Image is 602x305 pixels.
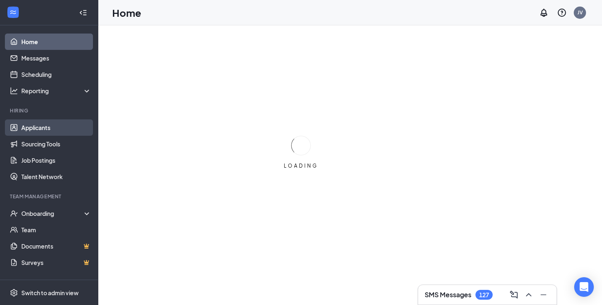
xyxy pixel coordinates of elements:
a: Home [21,34,91,50]
div: Open Intercom Messenger [574,277,594,297]
button: Minimize [537,288,550,301]
svg: Minimize [539,290,548,300]
div: Team Management [10,193,90,200]
div: Switch to admin view [21,289,79,297]
h3: SMS Messages [425,290,471,299]
div: JV [577,9,583,16]
a: Sourcing Tools [21,136,91,152]
svg: QuestionInfo [557,8,567,18]
div: LOADING [281,162,321,169]
a: Messages [21,50,91,66]
svg: Analysis [10,87,18,95]
div: 127 [479,292,489,298]
a: Applicants [21,119,91,136]
a: Job Postings [21,152,91,168]
svg: Collapse [79,9,87,17]
a: Talent Network [21,168,91,185]
a: Scheduling [21,66,91,83]
svg: Settings [10,289,18,297]
svg: WorkstreamLogo [9,8,17,16]
button: ChevronUp [522,288,535,301]
a: Team [21,222,91,238]
h1: Home [112,6,141,20]
svg: ComposeMessage [509,290,519,300]
a: DocumentsCrown [21,238,91,254]
button: ComposeMessage [507,288,521,301]
svg: UserCheck [10,209,18,218]
svg: Notifications [539,8,549,18]
div: Onboarding [21,209,84,218]
div: Hiring [10,107,90,114]
a: SurveysCrown [21,254,91,271]
div: Reporting [21,87,92,95]
svg: ChevronUp [524,290,534,300]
